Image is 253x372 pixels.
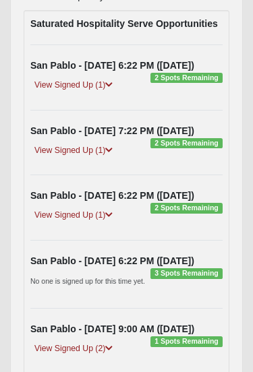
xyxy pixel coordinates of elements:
[150,337,223,348] span: 1 Spots Remaining
[30,278,145,286] small: No one is signed up for this time yet.
[150,139,223,150] span: 2 Spots Remaining
[30,324,194,335] strong: San Pablo - [DATE] 9:00 AM ([DATE])
[30,209,117,223] a: View Signed Up (1)
[30,144,117,158] a: View Signed Up (1)
[30,19,218,30] strong: Saturated Hospitality Serve Opportunities
[30,256,194,267] strong: San Pablo - [DATE] 6:22 PM ([DATE])
[30,79,117,93] a: View Signed Up (1)
[30,342,117,356] a: View Signed Up (2)
[150,73,223,84] span: 2 Spots Remaining
[30,126,194,137] strong: San Pablo - [DATE] 7:22 PM ([DATE])
[30,61,194,71] strong: San Pablo - [DATE] 6:22 PM ([DATE])
[150,204,223,214] span: 2 Spots Remaining
[30,191,194,201] strong: San Pablo - [DATE] 6:22 PM ([DATE])
[150,269,223,280] span: 3 Spots Remaining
